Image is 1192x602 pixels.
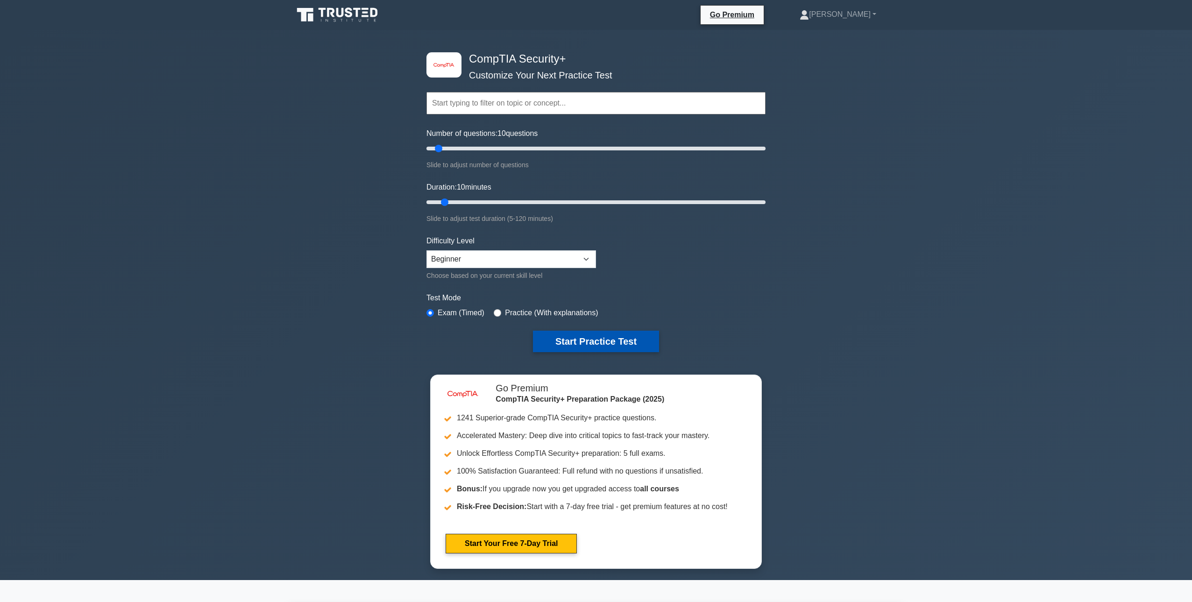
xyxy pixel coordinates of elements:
input: Start typing to filter on topic or concept... [426,92,766,114]
div: Slide to adjust number of questions [426,159,766,170]
h4: CompTIA Security+ [465,52,720,66]
a: Start Your Free 7-Day Trial [446,534,577,553]
label: Practice (With explanations) [505,307,598,319]
a: Go Premium [704,9,760,21]
span: 10 [497,129,506,137]
label: Duration: minutes [426,182,491,193]
span: 10 [457,183,465,191]
div: Slide to adjust test duration (5-120 minutes) [426,213,766,224]
label: Difficulty Level [426,235,475,247]
label: Test Mode [426,292,766,304]
button: Start Practice Test [533,331,659,352]
div: Choose based on your current skill level [426,270,596,281]
label: Exam (Timed) [438,307,484,319]
a: [PERSON_NAME] [777,5,899,24]
label: Number of questions: questions [426,128,538,139]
